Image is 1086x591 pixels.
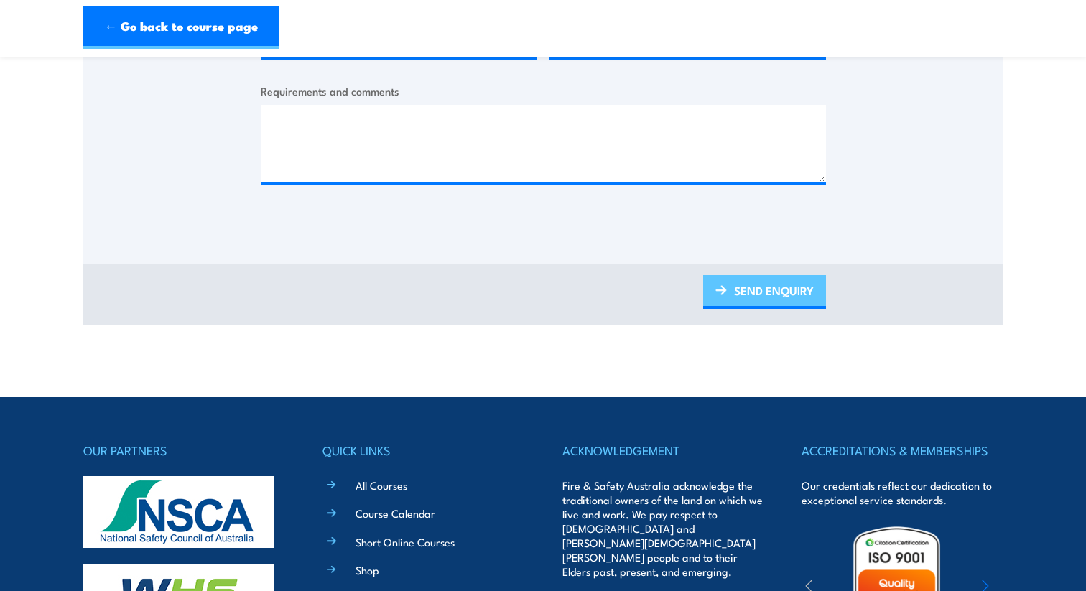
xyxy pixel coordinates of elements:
[261,83,826,99] label: Requirements and comments
[356,534,455,549] a: Short Online Courses
[356,506,435,521] a: Course Calendar
[356,562,379,577] a: Shop
[83,476,274,548] img: nsca-logo-footer
[802,478,1003,507] p: Our credentials reflect our dedication to exceptional service standards.
[802,440,1003,460] h4: ACCREDITATIONS & MEMBERSHIPS
[356,478,407,493] a: All Courses
[562,478,764,579] p: Fire & Safety Australia acknowledge the traditional owners of the land on which we live and work....
[322,440,524,460] h4: QUICK LINKS
[83,440,284,460] h4: OUR PARTNERS
[703,275,826,309] a: SEND ENQUIRY
[83,6,279,49] a: ← Go back to course page
[562,440,764,460] h4: ACKNOWLEDGEMENT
